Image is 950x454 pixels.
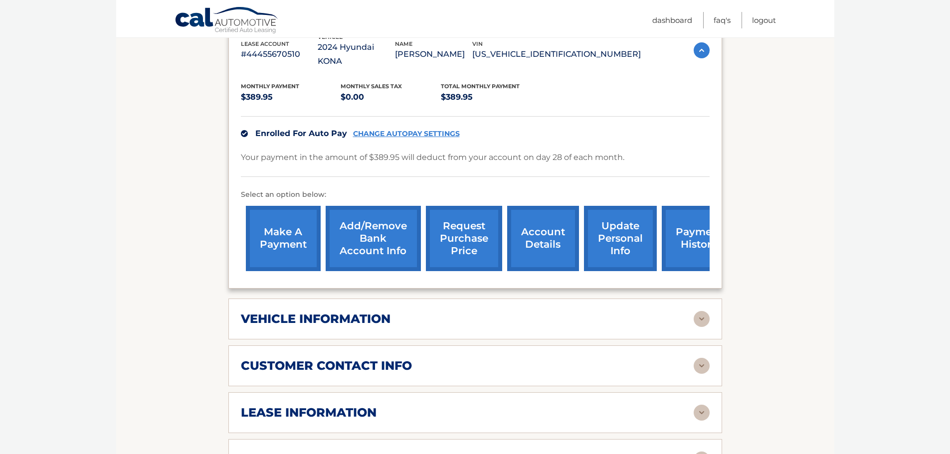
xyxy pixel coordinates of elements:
img: accordion-active.svg [694,42,710,58]
p: $389.95 [241,90,341,104]
h2: customer contact info [241,358,412,373]
h2: lease information [241,405,377,420]
span: Monthly sales Tax [341,83,402,90]
p: $0.00 [341,90,441,104]
a: account details [507,206,579,271]
img: check.svg [241,130,248,137]
p: #44455670510 [241,47,318,61]
p: [PERSON_NAME] [395,47,472,61]
img: accordion-rest.svg [694,358,710,374]
img: accordion-rest.svg [694,405,710,421]
a: make a payment [246,206,321,271]
p: Your payment in the amount of $389.95 will deduct from your account on day 28 of each month. [241,151,624,164]
a: Cal Automotive [175,6,279,35]
a: FAQ's [714,12,731,28]
a: Logout [752,12,776,28]
h2: vehicle information [241,311,390,326]
span: Enrolled For Auto Pay [255,129,347,138]
img: accordion-rest.svg [694,311,710,327]
a: Add/Remove bank account info [326,206,421,271]
p: $389.95 [441,90,541,104]
a: CHANGE AUTOPAY SETTINGS [353,130,460,138]
p: Select an option below: [241,189,710,201]
a: request purchase price [426,206,502,271]
span: lease account [241,40,289,47]
a: Dashboard [652,12,692,28]
a: payment history [662,206,737,271]
p: [US_VEHICLE_IDENTIFICATION_NUMBER] [472,47,641,61]
span: vin [472,40,483,47]
span: Monthly Payment [241,83,299,90]
a: update personal info [584,206,657,271]
span: name [395,40,412,47]
span: Total Monthly Payment [441,83,520,90]
p: 2024 Hyundai KONA [318,40,395,68]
